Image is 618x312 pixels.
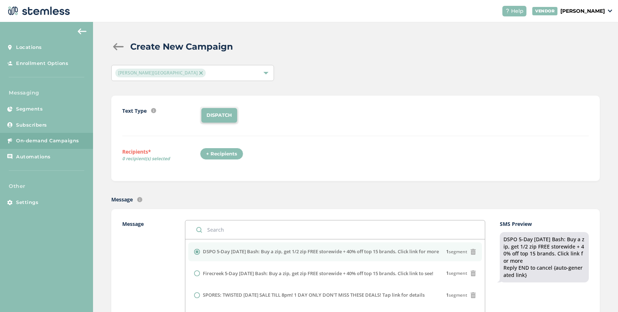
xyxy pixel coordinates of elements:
label: Message [111,196,133,203]
img: icon-info-236977d2.svg [137,197,142,202]
span: Settings [16,199,38,206]
li: DISPATCH [201,108,237,123]
p: [PERSON_NAME] [560,7,605,15]
span: segment [446,270,467,277]
img: icon-help-white-03924b79.svg [505,9,510,13]
span: 0 recipient(s) selected [122,155,200,162]
strong: 1 [446,270,449,276]
img: icon_down-arrow-small-66adaf34.svg [608,9,612,12]
span: segment [446,249,467,255]
img: icon-arrow-back-accent-c549486e.svg [78,28,86,34]
label: SPORES: TWISTED [DATE] SALE TILL 8pm! 1 DAY ONLY DON'T MISS THESE DEALS! Tap link for details [203,292,425,299]
div: VENDOR [532,7,557,15]
strong: 1 [446,292,449,298]
label: Text Type [122,107,147,115]
label: SMS Preview [500,220,589,228]
div: DSPO 5-Day [DATE] Bash: Buy a zip, get 1/2 zip FREE storewide + 40% off top 15 brands. Click link... [503,236,585,279]
span: Subscribers [16,122,47,129]
span: Automations [16,153,51,161]
img: icon-close-accent-8a337256.svg [199,71,203,75]
iframe: Chat Widget [582,277,618,312]
label: Recipients* [122,148,200,165]
span: Segments [16,105,43,113]
input: Search [185,220,485,239]
div: + Recipients [200,148,243,160]
h2: Create New Campaign [130,40,233,53]
span: [PERSON_NAME][GEOGRAPHIC_DATA] [115,69,206,77]
label: Firecreek 5-Day [DATE] Bash: Buy a zip, get zip FREE storewide + 40% off top 15 brands. Click lin... [203,270,433,277]
span: segment [446,292,467,298]
strong: 1 [446,249,449,255]
span: Locations [16,44,42,51]
img: logo-dark-0685b13c.svg [6,4,70,18]
span: On-demand Campaigns [16,137,79,145]
span: Enrollment Options [16,60,68,67]
img: icon-info-236977d2.svg [151,108,156,113]
label: DSPO 5-Day [DATE] Bash: Buy a zip, get 1/2 zip FREE storewide + 40% off top 15 brands. Click link... [203,248,439,255]
span: Help [511,7,524,15]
